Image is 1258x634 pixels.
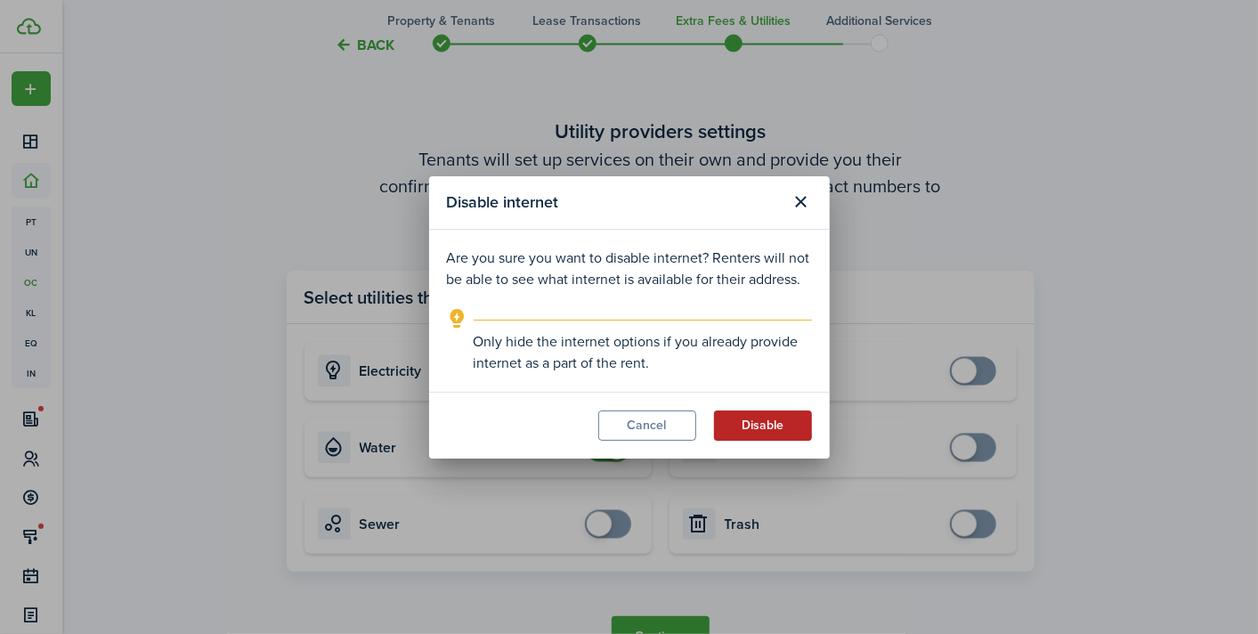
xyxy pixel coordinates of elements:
explanation-description: Only hide the internet options if you already provide internet as a part of the rent. [474,331,812,374]
modal-title: Disable internet [447,185,782,220]
button: Disable [714,410,812,441]
button: Cancel [598,410,696,441]
p: Are you sure you want to disable internet? Renters will not be able to see what internet is avail... [447,248,812,290]
i: outline [447,308,469,329]
button: Close modal [786,187,816,217]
